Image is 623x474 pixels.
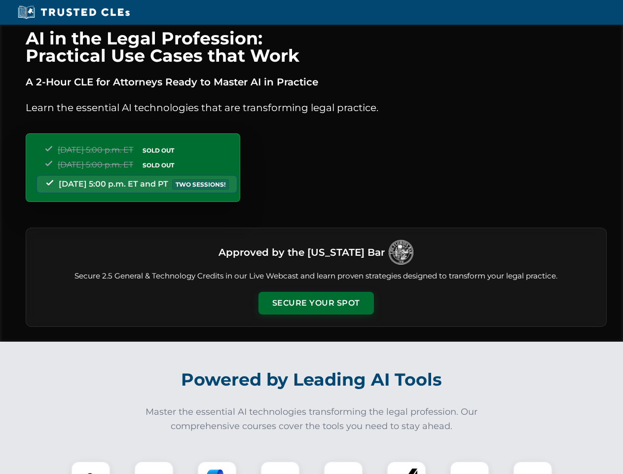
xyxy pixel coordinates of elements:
span: [DATE] 5:00 p.m. ET [58,160,133,169]
p: Secure 2.5 General & Technology Credits in our Live Webcast and learn proven strategies designed ... [38,271,594,282]
h3: Approved by the [US_STATE] Bar [219,243,385,261]
p: Learn the essential AI technologies that are transforming legal practice. [26,100,607,116]
h1: AI in the Legal Profession: Practical Use Cases that Work [26,30,607,64]
p: Master the essential AI technologies transforming the legal profession. Our comprehensive courses... [139,405,484,434]
span: SOLD OUT [139,160,178,170]
img: Logo [389,240,413,265]
img: Trusted CLEs [15,5,133,20]
button: Secure Your Spot [258,292,374,315]
h2: Powered by Leading AI Tools [38,362,585,397]
span: [DATE] 5:00 p.m. ET [58,145,133,155]
p: A 2-Hour CLE for Attorneys Ready to Master AI in Practice [26,74,607,90]
span: SOLD OUT [139,145,178,156]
